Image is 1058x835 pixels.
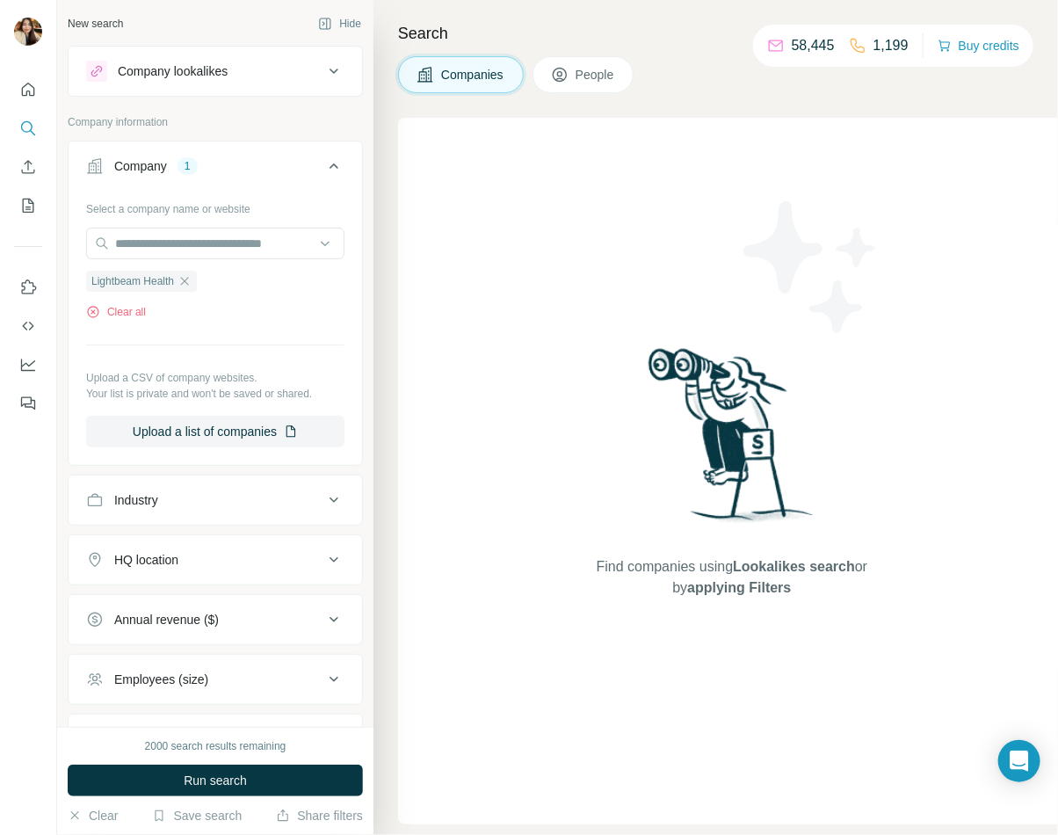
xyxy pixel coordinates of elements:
div: 1 [178,158,198,174]
div: Select a company name or website [86,194,344,217]
button: Clear [68,807,118,824]
p: Upload a CSV of company websites. [86,370,344,386]
button: Clear all [86,304,146,320]
h4: Search [398,21,1037,46]
div: Company [114,157,167,175]
button: Upload a list of companies [86,416,344,447]
p: 1,199 [873,35,909,56]
div: HQ location [114,551,178,569]
p: Your list is private and won't be saved or shared. [86,386,344,402]
button: Hide [306,11,373,37]
button: Share filters [276,807,363,824]
span: Run search [184,772,247,789]
span: People [576,66,616,83]
button: Employees (size) [69,658,362,701]
button: Technologies [69,718,362,760]
div: New search [68,16,123,32]
button: Use Surfe on LinkedIn [14,272,42,303]
button: My lists [14,190,42,221]
button: Buy credits [938,33,1019,58]
div: Industry [114,491,158,509]
span: applying Filters [687,580,791,595]
span: Lightbeam Health [91,273,174,289]
p: Company information [68,114,363,130]
button: Save search [152,807,242,824]
button: Run search [68,765,363,796]
div: Annual revenue ($) [114,611,219,628]
button: Feedback [14,388,42,419]
img: Surfe Illustration - Stars [732,188,890,346]
button: Dashboard [14,349,42,381]
button: Industry [69,479,362,521]
div: Company lookalikes [118,62,228,80]
button: Enrich CSV [14,151,42,183]
button: HQ location [69,539,362,581]
span: Lookalikes search [733,559,855,574]
div: Employees (size) [114,671,208,688]
button: Company lookalikes [69,50,362,92]
img: Avatar [14,18,42,46]
div: 2000 search results remaining [145,738,286,754]
span: Find companies using or by [591,556,873,599]
div: Open Intercom Messenger [998,740,1040,782]
button: Company1 [69,145,362,194]
button: Use Surfe API [14,310,42,342]
img: Surfe Illustration - Woman searching with binoculars [641,344,823,540]
p: 58,445 [792,35,835,56]
button: Quick start [14,74,42,105]
span: Companies [441,66,505,83]
button: Search [14,113,42,144]
button: Annual revenue ($) [69,599,362,641]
